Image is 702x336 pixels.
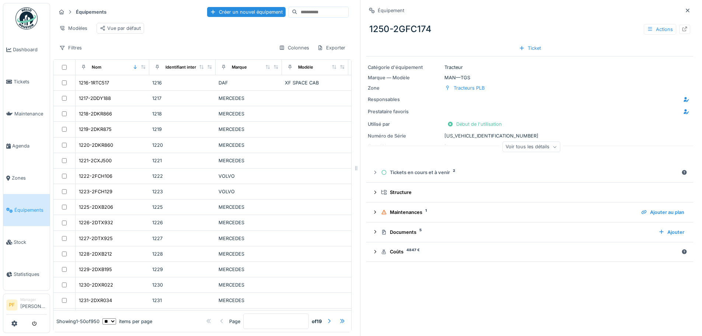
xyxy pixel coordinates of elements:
img: Badge_color-CXgf-gQk.svg [15,7,38,30]
div: 1217 [152,95,213,102]
div: VOLVO [219,188,279,195]
a: Équipements [3,194,50,226]
div: [US_VEHICLE_IDENTIFICATION_NUMBER] [368,132,692,139]
a: Statistiques [3,258,50,290]
div: MERCEDES [219,157,279,164]
div: Identifiant interne [165,64,201,70]
div: Modèles [56,23,91,34]
div: 1223-2FCH129 [79,188,112,195]
div: 1225-2DXB206 [79,204,113,211]
div: Marque [232,64,247,70]
a: Dashboard [3,34,50,66]
div: MERCEDES [219,235,279,242]
div: 1220-2DKR860 [79,142,113,149]
summary: Documents5Ajouter [369,225,690,239]
div: Début de l'utilisation [444,119,505,129]
div: Responsables [368,96,427,103]
a: Tickets [3,66,50,98]
div: Page [229,318,240,325]
div: 1230 [152,281,213,288]
div: 1218 [152,110,213,117]
div: items per page [102,318,152,325]
div: 1221 [152,157,213,164]
a: Agenda [3,130,50,162]
div: 1227-2DTX925 [79,235,113,242]
div: Numéro de Série [368,132,441,139]
a: Zones [3,162,50,194]
summary: Maintenances1Ajouter au plan [369,205,690,219]
strong: Équipements [73,8,109,15]
div: Ticket [516,43,544,53]
div: 1222 [152,173,213,180]
div: Vue par défaut [100,25,141,32]
div: MERCEDES [219,297,279,304]
div: MERCEDES [219,204,279,211]
div: Structure [381,189,684,196]
div: Maintenances [381,209,635,216]
div: Colonnes [276,42,312,53]
div: Voir tous les détails [502,142,560,152]
summary: Tickets en cours et à venir2 [369,166,690,179]
div: XF SPACE CAB [285,79,345,86]
div: 1220 [152,142,213,149]
div: MERCEDES [219,110,279,117]
div: 1231-2DXR034 [79,297,112,304]
a: Maintenance [3,98,50,130]
span: Stock [14,239,47,246]
div: 1231 [152,297,213,304]
div: Ajouter au plan [638,207,687,217]
div: 1223 [152,188,213,195]
div: MERCEDES [219,266,279,273]
strong: of 19 [312,318,322,325]
summary: Structure [369,186,690,199]
div: MERCEDES [219,95,279,102]
div: Tracteur [368,64,692,71]
div: VOLVO [219,173,279,180]
span: Statistiques [14,271,47,278]
div: MERCEDES [219,250,279,257]
div: MERCEDES [219,219,279,226]
div: 1216-1RTC517 [79,79,109,86]
div: 1228-2DXB212 [79,250,112,257]
div: 1229-2DXB195 [79,266,112,273]
div: 1226-2DTX932 [79,219,113,226]
a: PF Manager[PERSON_NAME] [6,297,47,315]
div: Showing 1 - 50 of 950 [56,318,99,325]
div: Marque — Modèle [368,74,441,81]
span: Maintenance [14,110,47,117]
div: Créer un nouvel équipement [207,7,286,17]
div: Tracteurs PLB [454,84,485,91]
div: 1225 [152,204,213,211]
a: Stock [3,226,50,258]
div: 1218-2DKR866 [79,110,112,117]
div: 1228 [152,250,213,257]
div: Équipement [378,7,404,14]
div: 1216 [152,79,213,86]
span: Zones [12,174,47,181]
div: Prestataire favoris [368,108,427,115]
div: Zone [368,84,441,91]
div: 1221-2CXJ500 [79,157,112,164]
div: 1222-2FCH106 [79,173,112,180]
div: Ajouter [656,227,687,237]
li: PF [6,299,17,311]
summary: Coûts4847 € [369,245,690,259]
div: Coûts [381,248,678,255]
div: MERCEDES [219,126,279,133]
div: 1227 [152,235,213,242]
div: Exporter [314,42,349,53]
div: 1217-2DDY188 [79,95,111,102]
span: Dashboard [13,46,47,53]
div: Filtres [56,42,85,53]
div: Manager [20,297,47,302]
div: 1219 [152,126,213,133]
div: Utilisé par [368,121,441,128]
div: Catégorie d'équipement [368,64,441,71]
span: Équipements [14,207,47,214]
div: 1226 [152,219,213,226]
div: 1250-2GFC174 [366,20,693,39]
div: DAF [219,79,279,86]
div: Nom [92,64,101,70]
div: MAN — TGS [368,74,692,81]
div: Actions [644,24,676,35]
